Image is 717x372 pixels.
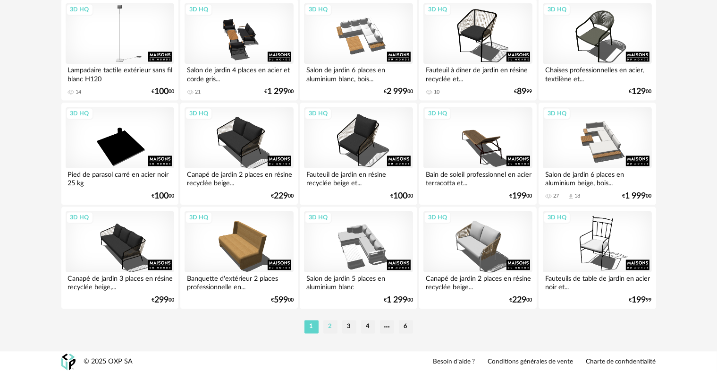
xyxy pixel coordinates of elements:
[180,207,297,309] a: 3D HQ Banquette d'extérieur 2 places professionnelle en... €59900
[152,193,174,199] div: € 00
[304,64,413,83] div: Salon de jardin 6 places en aluminium blanc, bois...
[625,193,646,199] span: 1 999
[66,64,174,83] div: Lampadaire tactile extérieur sans fil blanc H120
[423,272,532,291] div: Canapé de jardin 2 places en résine recyclée beige...
[304,168,413,187] div: Fauteuil de jardin en résine recyclée beige et...
[185,168,293,187] div: Canapé de jardin 2 places en résine recyclée beige...
[515,88,532,95] div: € 99
[423,168,532,187] div: Bain de soleil professionnel en acier terracotta et...
[539,103,656,205] a: 3D HQ Salon de jardin 6 places en aluminium beige, bois... 27 Download icon 18 €1 99900
[384,297,413,303] div: € 00
[61,103,178,205] a: 3D HQ Pied de parasol carré en acier noir 25 kg €10000
[180,103,297,205] a: 3D HQ Canapé de jardin 2 places en résine recyclée beige... €22900
[629,297,652,303] div: € 99
[393,193,407,199] span: 100
[543,168,651,187] div: Salon de jardin 6 places en aluminium beige, bois...
[387,297,407,303] span: 1 299
[274,297,288,303] span: 599
[66,168,174,187] div: Pied de parasol carré en acier noir 25 kg
[66,107,93,120] div: 3D HQ
[271,297,294,303] div: € 00
[323,320,337,333] li: 2
[185,211,212,224] div: 3D HQ
[543,3,571,16] div: 3D HQ
[154,88,169,95] span: 100
[154,297,169,303] span: 299
[264,88,294,95] div: € 00
[510,297,532,303] div: € 00
[185,64,293,83] div: Salon de jardin 4 places en acier et corde gris...
[61,354,76,370] img: OXP
[66,3,93,16] div: 3D HQ
[185,272,293,291] div: Banquette d'extérieur 2 places professionnelle en...
[539,207,656,309] a: 3D HQ Fauteuils de table de jardin en acier noir et... €19999
[342,320,356,333] li: 3
[632,88,646,95] span: 129
[387,88,407,95] span: 2 999
[424,107,451,120] div: 3D HQ
[513,193,527,199] span: 199
[304,272,413,291] div: Salon de jardin 5 places en aluminium blanc
[510,193,532,199] div: € 00
[513,297,527,303] span: 229
[419,103,536,205] a: 3D HQ Bain de soleil professionnel en acier terracotta et... €19900
[271,193,294,199] div: € 00
[543,107,571,120] div: 3D HQ
[66,211,93,224] div: 3D HQ
[274,193,288,199] span: 229
[543,64,651,83] div: Chaises professionnelles en acier, textilène et...
[586,358,656,366] a: Charte de confidentialité
[361,320,375,333] li: 4
[517,88,527,95] span: 89
[423,64,532,83] div: Fauteuil à dîner de jardin en résine recyclée et...
[567,193,574,200] span: Download icon
[185,3,212,16] div: 3D HQ
[66,272,174,291] div: Canapé de jardin 3 places en résine recyclée beige,...
[629,88,652,95] div: € 00
[304,3,332,16] div: 3D HQ
[399,320,413,333] li: 6
[419,207,536,309] a: 3D HQ Canapé de jardin 2 places en résine recyclée beige... €22900
[390,193,413,199] div: € 00
[574,193,580,199] div: 18
[543,272,651,291] div: Fauteuils de table de jardin en acier noir et...
[152,297,174,303] div: € 00
[424,211,451,224] div: 3D HQ
[195,89,201,95] div: 21
[553,193,559,199] div: 27
[185,107,212,120] div: 3D HQ
[61,207,178,309] a: 3D HQ Canapé de jardin 3 places en résine recyclée beige,... €29900
[304,211,332,224] div: 3D HQ
[543,211,571,224] div: 3D HQ
[304,107,332,120] div: 3D HQ
[384,88,413,95] div: € 00
[424,3,451,16] div: 3D HQ
[267,88,288,95] span: 1 299
[304,320,319,333] li: 1
[300,207,417,309] a: 3D HQ Salon de jardin 5 places en aluminium blanc €1 29900
[623,193,652,199] div: € 00
[488,358,574,366] a: Conditions générales de vente
[434,89,439,95] div: 10
[152,88,174,95] div: € 00
[433,358,475,366] a: Besoin d'aide ?
[84,357,133,366] div: © 2025 OXP SA
[300,103,417,205] a: 3D HQ Fauteuil de jardin en résine recyclée beige et... €10000
[76,89,82,95] div: 14
[154,193,169,199] span: 100
[632,297,646,303] span: 199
